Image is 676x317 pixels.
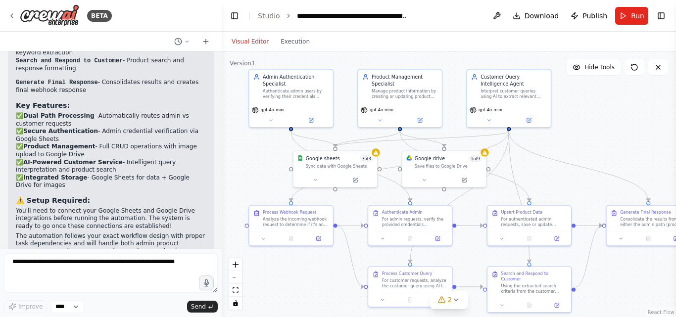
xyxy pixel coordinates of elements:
button: Publish [567,7,611,25]
div: Analyze the incoming webhook request to determine if it's an admin request (contains admin=true) ... [263,217,329,227]
strong: Dual Path Processing [23,112,95,119]
span: Number of enabled actions [360,155,373,162]
a: React Flow attribution [648,310,675,315]
div: Using the extracted search criteria from the customer query, search the product database in Googl... [501,283,567,294]
button: Open in side panel [510,116,548,125]
g: Edge from 86f835be-497f-4546-bf01-41090c9c462b to 48cebe1c-7509-44f2-a24c-e8ee38c0de01 [505,131,652,201]
button: Download [509,7,563,25]
div: Save files to Google Drive [415,164,482,169]
div: Search and Respond to Customer [501,271,567,282]
code: Generate Final Response [16,79,98,86]
span: gpt-4o-mini [261,107,285,113]
span: gpt-4o-mini [370,107,393,113]
button: Open in side panel [426,234,449,243]
button: Send [187,301,218,313]
button: toggle interactivity [229,297,242,310]
strong: Integrated Storage [23,174,88,181]
button: Open in side panel [545,234,568,243]
button: Open in side panel [336,176,375,184]
button: Open in side panel [545,301,568,310]
div: Process Webhook Request [263,210,316,215]
g: Edge from dd42d089-2322-46e5-8b5c-af5a35a57cb9 to ffd66a48-08b4-426b-b530-adec16af46ba [456,283,483,290]
div: Manage product information by creating or updating product details in Google Sheets and uploading... [372,89,437,99]
button: zoom in [229,258,242,271]
div: Generate Final Response [620,210,671,215]
a: Studio [258,12,280,20]
img: Google Sheets [297,155,303,161]
button: No output available [277,234,305,243]
div: Sync data with Google Sheets [306,164,373,169]
div: Process Customer QueryFor customer requests, analyze the customer query using AI to extract keywo... [368,266,453,307]
div: Authenticate admin users by verifying their credentials against the admin database in Google Shee... [263,89,329,99]
div: Customer Query Intelligence AgentInterpret customer queries using AI to extract relevant keywords... [466,69,551,128]
div: Admin Authentication SpecialistAuthenticate admin users by verifying their credentials against th... [248,69,334,128]
span: Run [631,11,644,21]
button: fit view [229,284,242,297]
button: Open in side panel [426,296,449,304]
g: Edge from 4b4adc9a-5330-42a4-b069-b60c801a12e0 to 6213d44c-aff2-4bc9-bbef-e72258e1b744 [396,131,447,147]
button: No output available [396,234,425,243]
div: For customer requests, analyze the customer query using AI to extract keywords like 'price', 'sho... [382,278,448,289]
code: Search and Respond to Customer [16,57,123,64]
button: No output available [515,234,543,243]
button: Open in side panel [401,116,439,125]
g: Edge from a52bc648-1a73-4232-9a35-93ed9d7272b6 to dd42d089-2322-46e5-8b5c-af5a35a57cb9 [338,222,364,290]
div: Interpret customer queries using AI to extract relevant keywords and intent, then search for prod... [481,89,546,99]
div: Process Webhook RequestAnalyze the incoming webhook request to determine if it's an admin request... [248,205,334,246]
div: Search and Respond to CustomerUsing the extracted search criteria from the customer query, search... [487,266,572,313]
button: Open in side panel [445,176,483,184]
div: Customer Query Intelligence Agent [481,74,546,88]
g: Edge from f74fff91-a458-46ca-aaa6-e7cd453ecae8 to 96b1854d-2b9f-4d38-83fe-afe037518e55 [456,222,483,229]
span: 2 [448,295,452,305]
li: - Consolidates results and creates final webhook response [16,79,206,94]
g: Edge from ffd66a48-08b4-426b-b530-adec16af46ba to 48cebe1c-7509-44f2-a24c-e8ee38c0de01 [576,222,602,290]
g: Edge from 86f835be-497f-4546-bf01-41090c9c462b to dd42d089-2322-46e5-8b5c-af5a35a57cb9 [407,131,512,262]
p: You'll need to connect your Google Sheets and Google Drive integrations before running the automa... [16,207,206,230]
button: Open in side panel [307,234,330,243]
span: Hide Tools [584,63,615,71]
strong: ⚠️ Setup Required: [16,196,90,204]
div: Product Management Specialist [372,74,437,88]
g: Edge from a52bc648-1a73-4232-9a35-93ed9d7272b6 to f74fff91-a458-46ca-aaa6-e7cd453ecae8 [338,222,364,229]
g: Edge from 86f835be-497f-4546-bf01-41090c9c462b to a52bc648-1a73-4232-9a35-93ed9d7272b6 [288,131,512,201]
div: BETA [87,10,112,22]
div: Google drive [415,155,445,162]
button: 2 [430,291,468,309]
button: Show right sidebar [654,9,668,23]
img: Logo [20,4,79,27]
div: For authenticated admin requests, save or update product information in Google Sheets including p... [501,217,567,227]
button: Hide Tools [567,59,621,75]
div: Authenticate AdminFor admin requests, verify the provided credentials (email/password or token) a... [368,205,453,246]
g: Edge from 86f835be-497f-4546-bf01-41090c9c462b to ffd66a48-08b4-426b-b530-adec16af46ba [505,131,532,262]
button: Start a new chat [198,36,214,47]
strong: Key Features: [16,101,70,109]
div: Admin Authentication Specialist [263,74,329,88]
button: Switch to previous chat [170,36,194,47]
button: Visual Editor [226,36,275,47]
button: Hide left sidebar [228,9,241,23]
strong: Secure Authentication [23,128,98,135]
button: Run [615,7,648,25]
strong: AI-Powered Customer Service [23,159,123,166]
div: Google SheetsGoogle sheets3of3Sync data with Google Sheets [293,150,378,187]
div: Version 1 [230,59,255,67]
p: The automation follows your exact workflow design with proper task dependencies and will handle b... [16,232,206,256]
div: For admin requests, verify the provided credentials (email/password or token) against the admin d... [382,217,448,227]
button: zoom out [229,271,242,284]
strong: Product Management [23,143,95,150]
span: Improve [18,303,43,311]
g: Edge from a3e463c6-f9d3-4b0e-a607-89319df148f5 to 5a08c350-7068-4b36-b86a-018afb20706e [288,131,338,147]
nav: breadcrumb [258,11,408,21]
div: Process Customer Query [382,271,433,276]
div: React Flow controls [229,258,242,310]
button: No output available [634,234,663,243]
span: gpt-4o-mini [479,107,502,113]
div: Google sheets [306,155,340,162]
div: Google DriveGoogle drive1of9Save files to Google Drive [402,150,487,187]
span: Number of enabled actions [469,155,482,162]
g: Edge from 96b1854d-2b9f-4d38-83fe-afe037518e55 to 48cebe1c-7509-44f2-a24c-e8ee38c0de01 [576,222,602,229]
g: Edge from 86f835be-497f-4546-bf01-41090c9c462b to 5a08c350-7068-4b36-b86a-018afb20706e [332,131,513,147]
button: Improve [4,300,47,313]
div: Product Management SpecialistManage product information by creating or updating product details i... [357,69,442,128]
span: Download [525,11,559,21]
